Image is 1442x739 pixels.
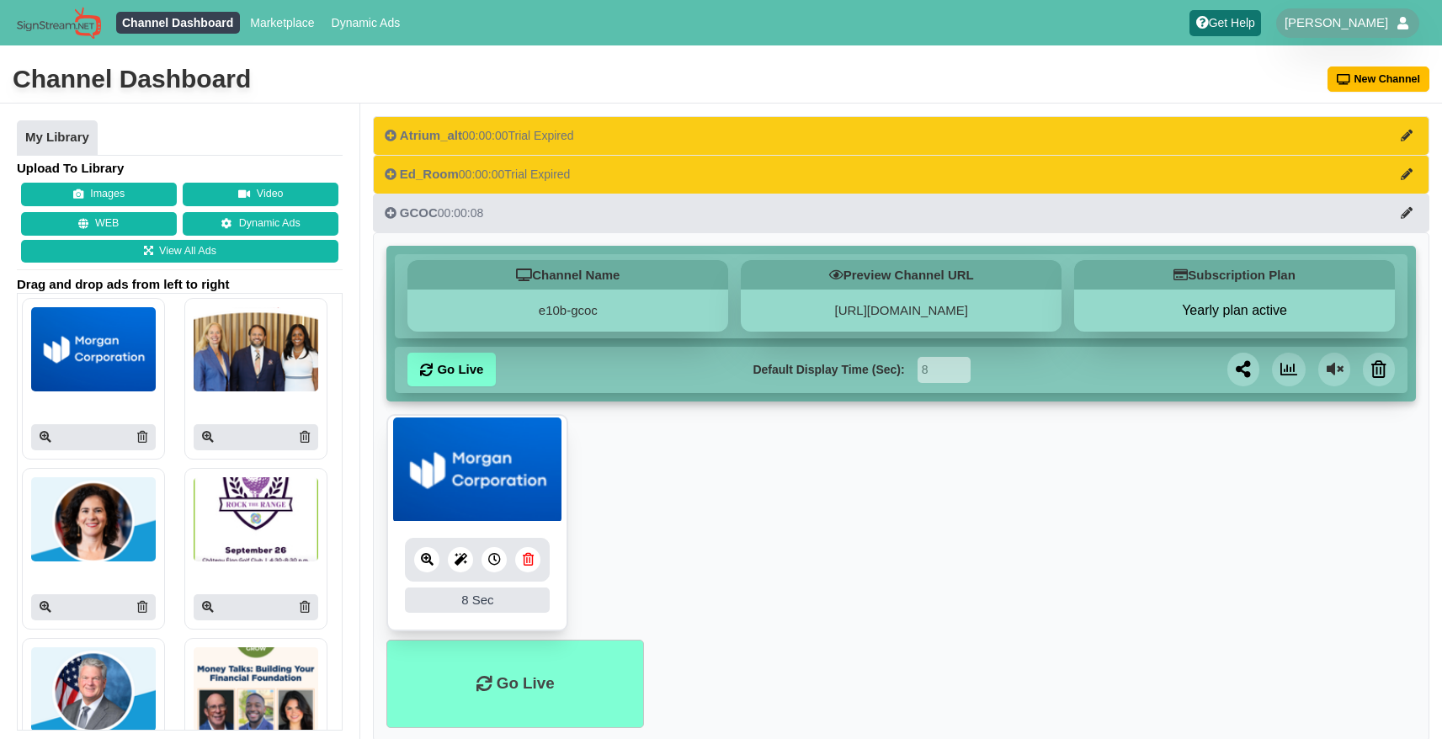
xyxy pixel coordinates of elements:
[508,129,574,142] span: Trial Expired
[17,7,101,40] img: Sign Stream.NET
[386,640,644,728] li: Go Live
[407,290,728,332] div: e10b-gcoc
[17,120,98,156] a: My Library
[13,62,251,96] div: Channel Dashboard
[1074,260,1395,290] h5: Subscription Plan
[1328,66,1430,92] button: New Channel
[194,647,318,731] img: P250x250 image processing20250804 518302 1nrq5zt
[373,194,1429,232] button: GCOC00:00:08
[393,417,561,523] img: 264.559 kb
[244,12,321,34] a: Marketplace
[31,307,156,391] img: P250x250 image processing20250811 663185 1c9d6d1
[325,12,407,34] a: Dynamic Ads
[407,353,496,386] a: Go Live
[1358,658,1442,739] iframe: Chat Widget
[21,212,177,236] button: WEB
[400,205,438,220] span: GCOC
[183,212,338,236] a: Dynamic Ads
[385,166,570,183] div: 00:00:00
[835,303,968,317] a: [URL][DOMAIN_NAME]
[373,155,1429,194] button: Ed_Room00:00:00Trial Expired
[385,127,574,144] div: 00:00:00
[31,647,156,731] img: P250x250 image processing20250805 518302 4lmuuk
[385,205,483,221] div: 00:00:08
[504,167,570,181] span: Trial Expired
[753,361,904,379] label: Default Display Time (Sec):
[1189,10,1261,36] a: Get Help
[116,12,240,34] a: Channel Dashboard
[17,276,343,293] span: Drag and drop ads from left to right
[183,183,338,206] button: Video
[31,477,156,561] img: P250x250 image processing20250807 663185 jkuhs3
[1074,302,1395,319] button: Yearly plan active
[400,128,462,142] span: Atrium_alt
[405,587,550,613] div: 8 Sec
[21,183,177,206] button: Images
[194,477,318,561] img: P250x250 image processing20250805 518302 s75tcb
[918,357,971,383] input: Seconds
[407,260,728,290] h5: Channel Name
[1285,14,1388,31] span: [PERSON_NAME]
[21,240,338,263] a: View All Ads
[194,307,318,391] img: P250x250 image processing20250808 663185 yf6z2t
[17,160,343,177] h4: Upload To Library
[741,260,1062,290] h5: Preview Channel URL
[400,167,459,181] span: Ed_Room
[373,116,1429,155] button: Atrium_alt00:00:00Trial Expired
